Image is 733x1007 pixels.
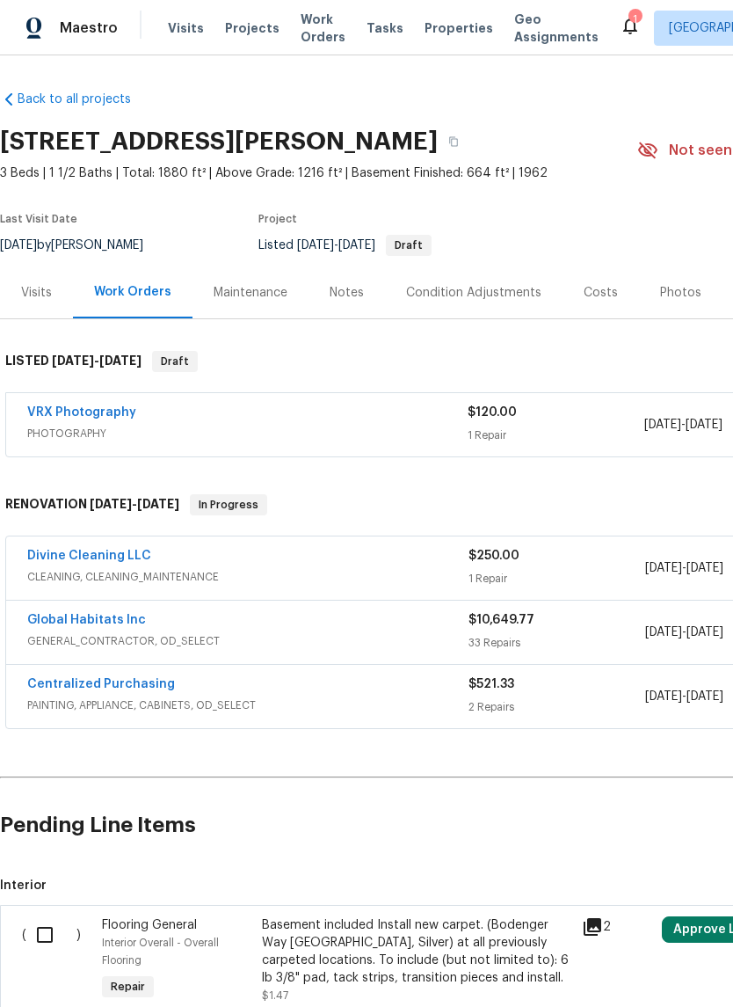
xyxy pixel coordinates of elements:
span: Repair [104,978,152,996]
div: Work Orders [94,283,171,301]
div: Maintenance [214,284,287,302]
span: - [297,239,375,252]
span: Geo Assignments [514,11,599,46]
span: - [52,354,142,367]
div: 2 Repairs [468,698,645,716]
span: - [90,498,179,510]
span: [DATE] [99,354,142,367]
div: Condition Adjustments [406,284,541,302]
span: Tasks [366,22,403,34]
button: Copy Address [438,126,469,157]
span: [DATE] [686,419,722,431]
span: [DATE] [686,562,723,574]
a: VRX Photography [27,406,136,419]
span: $1.47 [262,990,288,1001]
a: Global Habitats Inc [27,614,146,626]
span: [DATE] [644,419,681,431]
span: Listed [258,239,432,252]
span: Visits [168,19,204,37]
span: [DATE] [686,626,723,638]
span: $120.00 [468,406,517,419]
span: - [645,559,723,577]
span: Maestro [60,19,118,37]
span: [DATE] [137,498,179,510]
span: PAINTING, APPLIANCE, CABINETS, OD_SELECT [27,697,468,714]
span: - [645,624,723,641]
span: Work Orders [301,11,345,46]
span: [DATE] [90,498,132,510]
div: Costs [584,284,618,302]
span: Draft [388,240,430,251]
span: $10,649.77 [468,614,534,626]
h6: RENOVATION [5,494,179,515]
span: [DATE] [645,562,682,574]
span: [DATE] [338,239,375,252]
span: Project [258,214,297,224]
span: Interior Overall - Overall Flooring [102,938,219,966]
span: [DATE] [52,354,94,367]
div: Basement included Install new carpet. (Bodenger Way [GEOGRAPHIC_DATA], Silver) at all previously ... [262,916,571,987]
span: CLEANING, CLEANING_MAINTENANCE [27,568,468,586]
span: [DATE] [645,690,682,703]
span: Draft [154,353,196,370]
div: 1 Repair [468,427,643,444]
div: Notes [330,284,364,302]
span: [DATE] [686,690,723,703]
span: Projects [225,19,279,37]
span: $250.00 [468,550,519,562]
div: Photos [660,284,701,302]
div: 33 Repairs [468,634,645,652]
span: Flooring General [102,919,197,931]
span: Properties [425,19,493,37]
span: - [644,416,722,434]
span: In Progress [192,496,265,514]
span: [DATE] [645,626,682,638]
h6: LISTED [5,351,142,372]
span: GENERAL_CONTRACTOR, OD_SELECT [27,632,468,650]
span: $521.33 [468,678,514,690]
div: Visits [21,284,52,302]
div: 1 Repair [468,570,645,587]
a: Divine Cleaning LLC [27,550,151,562]
span: - [645,688,723,705]
div: 2 [582,916,651,938]
a: Centralized Purchasing [27,678,175,690]
span: [DATE] [297,239,334,252]
span: PHOTOGRAPHY [27,425,468,442]
div: 1 [628,11,641,28]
